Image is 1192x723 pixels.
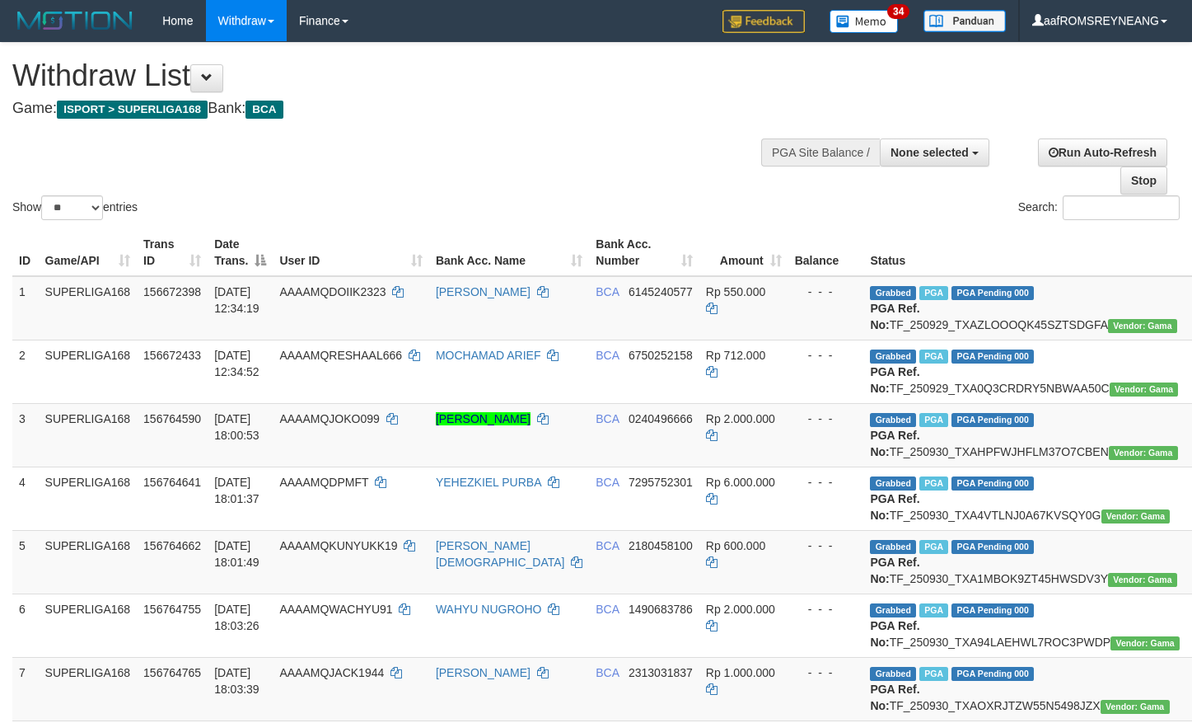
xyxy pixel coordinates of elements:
[951,540,1034,554] span: PGA Pending
[245,101,283,119] span: BCA
[795,411,858,427] div: - - -
[951,413,1034,427] span: PGA Pending
[436,476,541,489] a: YEHEZKIEL PURBA
[596,476,619,489] span: BCA
[143,539,201,552] span: 156764662
[761,138,880,167] div: PGA Site Balance /
[788,229,864,276] th: Balance
[870,350,916,364] span: Grabbed
[1120,167,1167,195] a: Stop
[880,138,989,167] button: None selected
[137,229,208,276] th: Trans ID: activate to sort column ascending
[1018,195,1180,220] label: Search:
[596,349,619,362] span: BCA
[951,667,1034,681] span: PGA Pending
[629,539,693,552] span: Copy 2180458100 to clipboard
[795,664,858,681] div: - - -
[870,619,919,649] b: PGA Ref. No:
[629,666,693,679] span: Copy 2313031837 to clipboard
[596,285,619,298] span: BCA
[919,413,948,427] span: Marked by aafsoycanthlai
[143,603,201,616] span: 156764755
[863,229,1186,276] th: Status
[629,285,693,298] span: Copy 6145240577 to clipboard
[279,412,379,425] span: AAAAMQJOKO099
[951,603,1034,617] span: PGA Pending
[706,666,775,679] span: Rp 1.000.000
[143,666,201,679] span: 156764765
[706,603,775,616] span: Rp 2.000.000
[629,412,693,425] span: Copy 0240496666 to clipboard
[795,538,858,554] div: - - -
[39,403,138,467] td: SUPERLIGA168
[919,540,948,554] span: Marked by aafsoycanthlai
[1110,383,1179,397] span: Vendor URL: https://trx31.1velocity.biz
[863,276,1186,340] td: TF_250929_TXAZLOOOQK45SZTSDGFA
[12,594,39,657] td: 6
[436,603,542,616] a: WAHYU NUGROHO
[436,349,541,362] a: MOCHAMAD ARIEF
[870,429,919,458] b: PGA Ref. No:
[39,594,138,657] td: SUPERLIGA168
[795,284,858,300] div: - - -
[951,350,1034,364] span: PGA Pending
[39,657,138,721] td: SUPERLIGA168
[279,285,386,298] span: AAAAMQDOIIK2323
[208,229,273,276] th: Date Trans.: activate to sort column descending
[436,285,531,298] a: [PERSON_NAME]
[870,413,916,427] span: Grabbed
[1109,446,1178,460] span: Vendor URL: https://trx31.1velocity.biz
[12,195,138,220] label: Show entries
[12,530,39,594] td: 5
[39,340,138,403] td: SUPERLIGA168
[706,349,765,362] span: Rp 712.000
[629,476,693,489] span: Copy 7295752301 to clipboard
[39,276,138,340] td: SUPERLIGA168
[919,603,948,617] span: Marked by aafsoycanthlai
[214,603,259,632] span: [DATE] 18:03:26
[706,539,765,552] span: Rp 600.000
[143,412,201,425] span: 156764590
[12,229,39,276] th: ID
[143,285,201,298] span: 156672398
[795,601,858,617] div: - - -
[870,540,916,554] span: Grabbed
[429,229,589,276] th: Bank Acc. Name: activate to sort column ascending
[870,667,916,681] span: Grabbed
[722,10,805,33] img: Feedback.jpg
[214,476,259,505] span: [DATE] 18:01:37
[870,302,919,331] b: PGA Ref. No:
[706,412,775,425] span: Rp 2.000.000
[279,666,384,679] span: AAAAMQJACK1944
[436,666,531,679] a: [PERSON_NAME]
[143,476,201,489] span: 156764641
[214,539,259,569] span: [DATE] 18:01:49
[1063,195,1180,220] input: Search:
[12,59,778,92] h1: Withdraw List
[39,229,138,276] th: Game/API: activate to sort column ascending
[41,195,103,220] select: Showentries
[830,10,899,33] img: Button%20Memo.svg
[279,349,402,362] span: AAAAMQRESHAAL666
[919,477,948,491] span: Marked by aafsoycanthlai
[12,101,778,117] h4: Game: Bank:
[629,349,693,362] span: Copy 6750252158 to clipboard
[589,229,699,276] th: Bank Acc. Number: activate to sort column ascending
[890,146,969,159] span: None selected
[863,594,1186,657] td: TF_250930_TXA94LAEHWL7ROC3PWDP
[870,477,916,491] span: Grabbed
[214,285,259,315] span: [DATE] 12:34:19
[12,467,39,530] td: 4
[1108,319,1177,333] span: Vendor URL: https://trx31.1velocity.biz
[39,530,138,594] td: SUPERLIGA168
[919,350,948,364] span: Marked by aafsoycanthlai
[12,8,138,33] img: MOTION_logo.png
[214,349,259,378] span: [DATE] 12:34:52
[951,477,1034,491] span: PGA Pending
[870,492,919,522] b: PGA Ref. No:
[870,286,916,300] span: Grabbed
[12,403,39,467] td: 3
[596,603,619,616] span: BCA
[12,276,39,340] td: 1
[143,349,201,362] span: 156672433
